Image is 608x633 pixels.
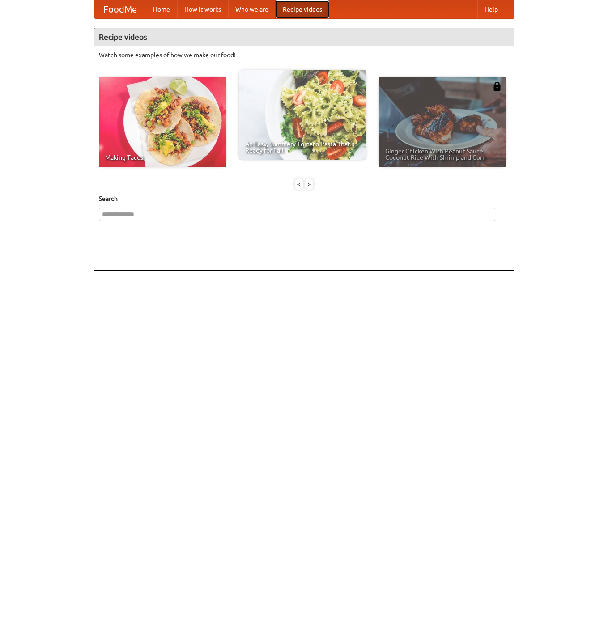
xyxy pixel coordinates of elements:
span: Making Tacos [105,154,220,161]
span: An Easy, Summery Tomato Pasta That's Ready for Fall [245,141,360,153]
a: Who we are [228,0,276,18]
a: Making Tacos [99,77,226,167]
a: An Easy, Summery Tomato Pasta That's Ready for Fall [239,70,366,160]
a: FoodMe [94,0,146,18]
div: « [295,178,303,190]
h5: Search [99,194,510,203]
a: How it works [177,0,228,18]
img: 483408.png [493,82,502,91]
p: Watch some examples of how we make our food! [99,51,510,59]
a: Home [146,0,177,18]
a: Recipe videos [276,0,329,18]
h4: Recipe videos [94,28,514,46]
a: Help [477,0,505,18]
div: » [305,178,313,190]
